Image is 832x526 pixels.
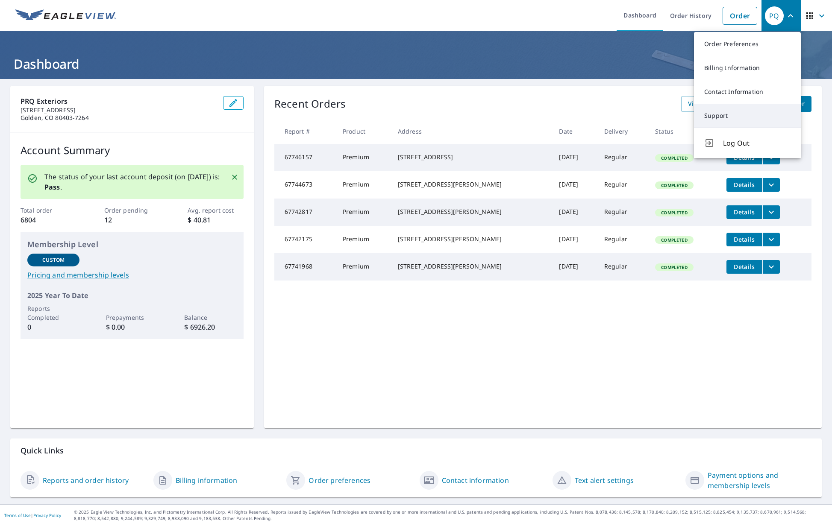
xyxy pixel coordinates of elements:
[597,253,649,281] td: Regular
[723,138,791,148] span: Log Out
[648,119,719,144] th: Status
[694,32,801,56] a: Order Preferences
[21,96,216,106] p: PRQ Exteriors
[656,182,692,188] span: Completed
[188,215,243,225] p: $ 40.81
[43,475,129,485] a: Reports and order history
[104,215,160,225] p: 12
[398,235,546,243] div: [STREET_ADDRESS][PERSON_NAME]
[656,237,692,243] span: Completed
[726,205,762,219] button: detailsBtn-67742817
[33,512,61,518] a: Privacy Policy
[708,470,811,491] a: Payment options and membership levels
[15,9,116,22] img: EV Logo
[656,210,692,216] span: Completed
[656,264,692,270] span: Completed
[597,171,649,199] td: Regular
[726,260,762,274] button: detailsBtn-67741968
[552,119,597,144] th: Date
[44,172,220,192] p: The status of your last account deposit (on [DATE]) is: .
[694,128,801,158] button: Log Out
[274,171,336,199] td: 67744673
[762,178,780,192] button: filesDropdownBtn-67744673
[694,56,801,80] a: Billing Information
[21,143,244,158] p: Account Summary
[336,199,391,226] td: Premium
[391,119,553,144] th: Address
[762,260,780,274] button: filesDropdownBtn-67741968
[176,475,237,485] a: Billing information
[762,233,780,246] button: filesDropdownBtn-67742175
[4,512,31,518] a: Terms of Use
[552,199,597,226] td: [DATE]
[274,96,346,112] p: Recent Orders
[597,226,649,253] td: Regular
[10,55,822,73] h1: Dashboard
[694,104,801,128] a: Support
[21,206,76,215] p: Total order
[21,114,216,122] p: Golden, CO 80403-7264
[336,144,391,171] td: Premium
[184,322,236,332] p: $ 6926.20
[27,304,79,322] p: Reports Completed
[4,513,61,518] p: |
[732,235,757,243] span: Details
[274,119,336,144] th: Report #
[27,239,237,250] p: Membership Level
[688,99,735,109] span: View All Orders
[552,171,597,199] td: [DATE]
[575,475,634,485] a: Text alert settings
[732,208,757,216] span: Details
[27,322,79,332] p: 0
[336,171,391,199] td: Premium
[21,445,811,456] p: Quick Links
[42,256,65,264] p: Custom
[274,144,336,171] td: 67746157
[184,313,236,322] p: Balance
[104,206,160,215] p: Order pending
[21,215,76,225] p: 6804
[442,475,509,485] a: Contact information
[732,263,757,271] span: Details
[44,182,60,192] b: Pass
[27,270,237,280] a: Pricing and membership levels
[732,181,757,189] span: Details
[765,6,784,25] div: PQ
[681,96,742,112] a: View All Orders
[656,155,692,161] span: Completed
[398,180,546,189] div: [STREET_ADDRESS][PERSON_NAME]
[723,7,757,25] a: Order
[336,253,391,281] td: Premium
[188,206,243,215] p: Avg. report cost
[694,80,801,104] a: Contact Information
[106,322,158,332] p: $ 0.00
[106,313,158,322] p: Prepayments
[597,119,649,144] th: Delivery
[552,144,597,171] td: [DATE]
[398,153,546,161] div: [STREET_ADDRESS]
[274,199,336,226] td: 67742817
[274,253,336,281] td: 67741968
[229,172,240,183] button: Close
[336,226,391,253] td: Premium
[27,290,237,301] p: 2025 Year To Date
[398,207,546,216] div: [STREET_ADDRESS][PERSON_NAME]
[552,226,597,253] td: [DATE]
[21,106,216,114] p: [STREET_ADDRESS]
[597,144,649,171] td: Regular
[552,253,597,281] td: [DATE]
[762,205,780,219] button: filesDropdownBtn-67742817
[74,509,828,522] p: © 2025 Eagle View Technologies, Inc. and Pictometry International Corp. All Rights Reserved. Repo...
[726,233,762,246] button: detailsBtn-67742175
[274,226,336,253] td: 67742175
[336,119,391,144] th: Product
[398,262,546,271] div: [STREET_ADDRESS][PERSON_NAME]
[309,475,370,485] a: Order preferences
[597,199,649,226] td: Regular
[726,178,762,192] button: detailsBtn-67744673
